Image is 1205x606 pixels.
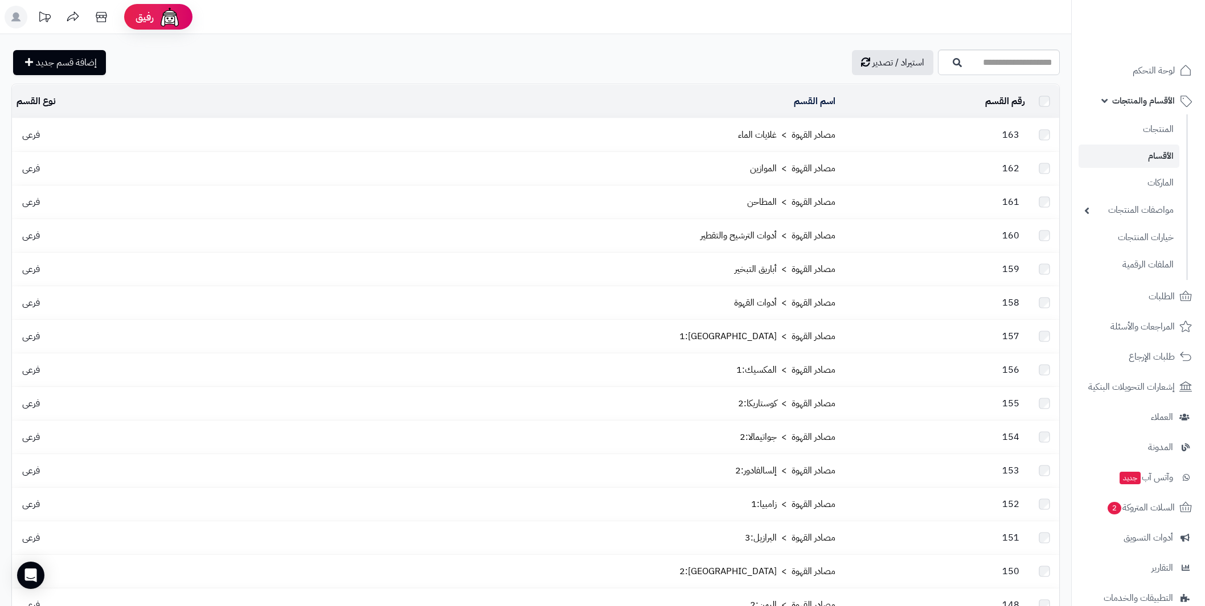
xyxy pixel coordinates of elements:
[17,531,46,545] span: فرعى
[1079,57,1198,84] a: لوحة التحكم
[12,85,200,118] td: نوع القسم
[1112,93,1175,109] span: الأقسام والمنتجات
[17,562,44,589] div: Open Intercom Messenger
[997,229,1025,242] span: 160
[872,56,924,69] span: استيراد / تصدير
[1079,554,1198,582] a: التقارير
[17,128,46,142] span: فرعى
[13,50,106,75] a: إضافة قسم جديد
[1108,502,1121,514] span: 2
[1079,343,1198,370] a: طلبات الإرجاع
[1148,439,1173,455] span: المدونة
[1079,171,1179,195] a: الماركات
[1088,379,1175,395] span: إشعارات التحويلات البنكية
[1124,530,1173,546] span: أدوات التسويق
[738,128,835,142] a: مصادر القهوة > غلايات الماء
[997,564,1025,578] span: 150
[794,94,835,108] a: اسم القسم
[997,329,1025,343] span: 157
[1149,288,1175,304] span: الطلبات
[17,229,46,242] span: فرعى
[1079,434,1198,461] a: المدونة
[36,56,97,69] span: إضافة قسم جديد
[997,262,1025,276] span: 159
[750,162,835,175] a: مصادر القهوة > الموازين
[1129,349,1175,365] span: طلبات الإرجاع
[17,464,46,477] span: فرعى
[997,296,1025,310] span: 158
[17,564,46,578] span: فرعى
[17,262,46,276] span: فرعى
[17,296,46,310] span: فرعى
[1079,117,1179,142] a: المنتجات
[1079,373,1198,401] a: إشعارات التحويلات البنكية
[1079,403,1198,431] a: العملاء
[997,397,1025,410] span: 155
[745,531,835,545] a: مصادر القهوة > البرازيل:3
[17,397,46,410] span: فرعى
[747,195,835,209] a: مصادر القهوة > المطاحن
[1151,560,1173,576] span: التقارير
[17,195,46,209] span: فرعى
[734,296,835,310] a: مصادر القهوة > أدوات القهوة
[700,229,835,242] a: مصادر القهوة > أدوات الترشيح والتقطير
[751,497,835,511] a: مصادر القهوة > زامبيا:1
[1110,319,1175,335] span: المراجعات والأسئلة
[997,195,1025,209] span: 161
[1079,225,1179,250] a: خيارات المنتجات
[1151,409,1173,425] span: العملاء
[997,531,1025,545] span: 151
[1079,198,1179,222] a: مواصفات المنتجات
[679,329,835,343] a: مصادر القهوة > [GEOGRAPHIC_DATA]:1
[17,363,46,377] span: فرعى
[1079,253,1179,277] a: الملفات الرقمية
[997,497,1025,511] span: 152
[1079,464,1198,491] a: وآتس آبجديد
[136,10,154,24] span: رفيق
[1079,313,1198,340] a: المراجعات والأسئلة
[1079,524,1198,551] a: أدوات التسويق
[997,128,1025,142] span: 163
[1118,469,1173,485] span: وآتس آب
[158,6,181,28] img: ai-face.png
[997,430,1025,444] span: 154
[17,497,46,511] span: فرعى
[1106,500,1175,516] span: السلات المتروكة
[17,430,46,444] span: فرعى
[740,430,835,444] a: مصادر القهوة > جواتيمالا:2
[1133,63,1175,79] span: لوحة التحكم
[1079,494,1198,521] a: السلات المتروكة2
[852,50,933,75] a: استيراد / تصدير
[679,564,835,578] a: مصادر القهوة > [GEOGRAPHIC_DATA]:2
[997,162,1025,175] span: 162
[735,464,835,477] a: مصادر القهوة > إلسالفادور:2
[17,329,46,343] span: فرعى
[997,363,1025,377] span: 156
[736,363,835,377] a: مصادر القهوة > المكسيك:1
[1079,283,1198,310] a: الطلبات
[735,262,835,276] a: مصادر القهوة > أباريق التبخير
[30,6,59,31] a: تحديثات المنصة
[17,162,46,175] span: فرعى
[997,464,1025,477] span: 153
[1104,590,1173,606] span: التطبيقات والخدمات
[845,95,1025,108] div: رقم القسم
[1120,472,1141,484] span: جديد
[1079,145,1179,168] a: الأقسام
[738,397,835,410] a: مصادر القهوة > كوستاريكا:2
